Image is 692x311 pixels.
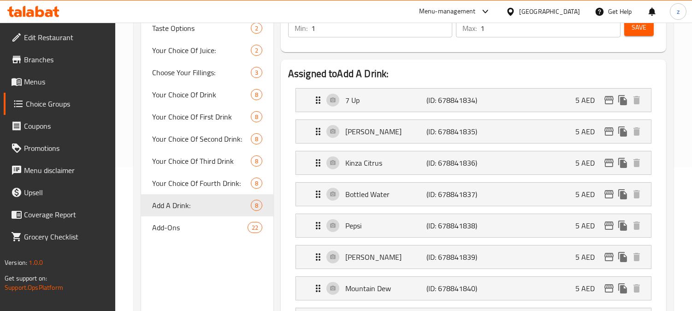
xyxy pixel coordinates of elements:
div: Expand [296,214,651,237]
a: Menus [4,71,116,93]
p: 5 AED [575,220,602,231]
span: Your Choice Of Drink [152,89,251,100]
div: Your Choice Of Third Drink8 [141,150,273,172]
button: delete [630,93,644,107]
p: Mountain Dew [345,283,426,294]
span: Coverage Report [24,209,108,220]
span: 8 [251,179,262,188]
button: edit [602,187,616,201]
div: Choices [251,155,262,167]
p: (ID: 678841835) [426,126,481,137]
p: (ID: 678841840) [426,283,481,294]
p: (ID: 678841839) [426,251,481,263]
span: Your Choice Of Fourth Drink: [152,178,251,189]
p: 5 AED [575,283,602,294]
div: Choices [251,111,262,122]
div: Choices [251,45,262,56]
p: Min: [295,23,308,34]
span: 1.0.0 [29,257,43,269]
span: 8 [251,90,262,99]
span: Menus [24,76,108,87]
p: 5 AED [575,251,602,263]
button: delete [630,250,644,264]
div: Your Choice Of Second Drink:8 [141,128,273,150]
span: Edit Restaurant [24,32,108,43]
span: Your Choice Of Second Drink: [152,133,251,144]
div: Add A Drink:8 [141,194,273,216]
span: 8 [251,201,262,210]
a: Coverage Report [4,203,116,226]
span: Your Choice Of First Drink [152,111,251,122]
button: delete [630,281,644,295]
li: Expand [288,84,659,116]
a: Support.OpsPlatform [5,281,63,293]
p: 7 Up [345,95,426,106]
div: Expand [296,89,651,112]
span: Menu disclaimer [24,165,108,176]
li: Expand [288,116,659,147]
div: Expand [296,245,651,269]
p: 5 AED [575,189,602,200]
div: Choices [251,67,262,78]
button: edit [602,93,616,107]
div: Your Choice Of Drink8 [141,84,273,106]
button: delete [630,219,644,233]
h2: Assigned to Add A Drink: [288,67,659,81]
a: Branches [4,48,116,71]
span: 3 [251,68,262,77]
p: Max: [462,23,477,34]
div: Your Choice Of Fourth Drink:8 [141,172,273,194]
div: Expand [296,120,651,143]
span: Branches [24,54,108,65]
span: Your Choice Of Third Drink [152,155,251,167]
li: Expand [288,241,659,273]
span: 22 [248,223,262,232]
p: 5 AED [575,126,602,137]
li: Expand [288,147,659,179]
p: [PERSON_NAME] [345,126,426,137]
span: Choose Your Fillings: [152,67,251,78]
span: Grocery Checklist [24,231,108,242]
button: duplicate [616,187,630,201]
span: Save [632,22,646,33]
div: Your Choice Of First Drink8 [141,106,273,128]
span: 2 [251,46,262,55]
span: Add A Drink: [152,200,251,211]
div: Choices [251,200,262,211]
a: Coupons [4,115,116,137]
div: Add-Ons22 [141,216,273,239]
button: delete [630,187,644,201]
span: Promotions [24,143,108,154]
button: duplicate [616,93,630,107]
button: duplicate [616,125,630,138]
div: Your Choice Of Juice:2 [141,39,273,61]
span: 8 [251,157,262,166]
div: Choices [248,222,262,233]
li: Expand [288,179,659,210]
p: (ID: 678841836) [426,157,481,168]
button: edit [602,281,616,295]
li: Expand [288,210,659,241]
span: Your Choice Of Juice: [152,45,251,56]
a: Menu disclaimer [4,159,116,181]
div: Choices [251,23,262,34]
span: Taste Options [152,23,251,34]
div: Choices [251,133,262,144]
p: Pepsi [345,220,426,231]
a: Choice Groups [4,93,116,115]
a: Promotions [4,137,116,159]
span: 8 [251,113,262,121]
button: edit [602,250,616,264]
button: duplicate [616,281,630,295]
a: Grocery Checklist [4,226,116,248]
button: duplicate [616,219,630,233]
div: Choices [251,89,262,100]
a: Upsell [4,181,116,203]
span: Upsell [24,187,108,198]
span: Choice Groups [26,98,108,109]
p: (ID: 678841837) [426,189,481,200]
div: Taste Options2 [141,17,273,39]
button: edit [602,156,616,170]
div: Menu-management [419,6,476,17]
div: Expand [296,183,651,206]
